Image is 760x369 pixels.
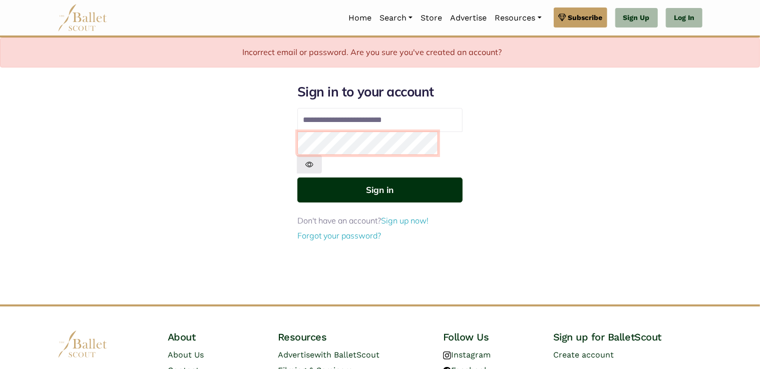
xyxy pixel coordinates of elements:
[443,330,537,343] h4: Follow Us
[568,12,603,23] span: Subscribe
[443,351,451,359] img: instagram logo
[314,350,379,359] span: with BalletScout
[553,350,614,359] a: Create account
[278,330,427,343] h4: Resources
[168,330,262,343] h4: About
[417,7,446,28] a: Store
[443,350,491,359] a: Instagram
[344,7,375,28] a: Home
[446,7,491,28] a: Advertise
[491,7,545,28] a: Resources
[375,7,417,28] a: Search
[297,83,463,100] h1: Sign in to your account
[58,330,108,358] img: logo
[553,330,702,343] h4: Sign up for BalletScout
[168,350,204,359] a: About Us
[278,350,379,359] a: Advertisewith BalletScout
[666,8,702,28] a: Log In
[297,214,463,227] p: Don't have an account?
[558,12,566,23] img: gem.svg
[381,215,429,225] a: Sign up now!
[554,7,607,27] a: Subscribe
[297,230,381,240] a: Forgot your password?
[615,8,658,28] a: Sign Up
[297,177,463,202] button: Sign in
